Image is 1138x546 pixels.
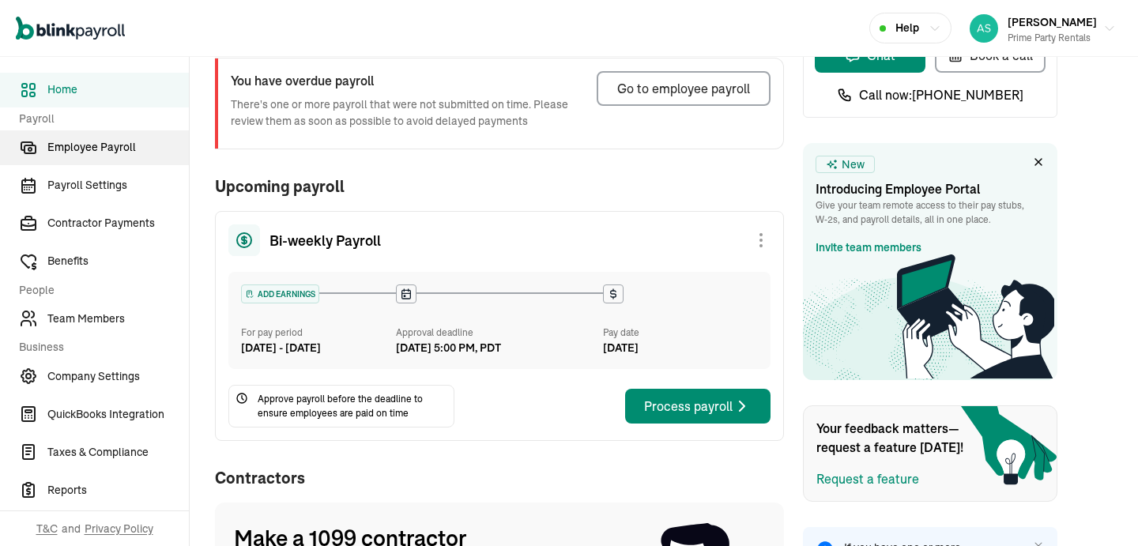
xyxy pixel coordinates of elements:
[215,466,784,490] span: Contractors
[895,20,919,36] span: Help
[241,340,396,356] div: [DATE] - [DATE]
[1008,31,1097,45] div: Prime Party Rentals
[47,482,189,499] span: Reports
[19,111,179,127] span: Payroll
[625,389,771,424] button: Process payroll
[1008,15,1097,29] span: [PERSON_NAME]
[36,521,58,537] span: T&C
[47,139,189,156] span: Employee Payroll
[816,179,1045,198] h3: Introducing Employee Portal
[16,6,125,51] nav: Global
[859,85,1023,104] span: Call now: [PHONE_NUMBER]
[47,215,189,232] span: Contractor Payments
[242,285,318,303] div: ADD EARNINGS
[215,175,784,198] span: Upcoming payroll
[816,469,919,488] button: Request a feature
[816,239,921,256] a: Invite team members
[597,71,771,106] button: Go to employee payroll
[269,230,381,251] span: Bi-weekly Payroll
[963,9,1122,48] button: [PERSON_NAME]Prime Party Rentals
[47,406,189,423] span: QuickBooks Integration
[1059,470,1138,546] iframe: Chat Widget
[47,81,189,98] span: Home
[396,340,501,356] div: [DATE] 5:00 PM, PDT
[869,13,951,43] button: Help
[396,326,597,340] div: Approval deadline
[258,392,447,420] span: Approve payroll before the deadline to ensure employees are paid on time
[47,311,189,327] span: Team Members
[816,419,974,457] span: Your feedback matters—request a feature [DATE]!
[47,253,189,269] span: Benefits
[603,326,758,340] div: Pay date
[617,79,750,98] div: Go to employee payroll
[231,96,584,130] p: There's one or more payroll that were not submitted on time. Please review them as soon as possib...
[241,326,396,340] div: For pay period
[816,198,1045,227] p: Give your team remote access to their pay stubs, W‑2s, and payroll details, all in one place.
[19,339,179,356] span: Business
[47,444,189,461] span: Taxes & Compliance
[644,397,752,416] div: Process payroll
[47,368,189,385] span: Company Settings
[19,282,179,299] span: People
[85,521,153,537] span: Privacy Policy
[603,340,758,356] div: [DATE]
[231,71,584,90] h3: You have overdue payroll
[842,156,865,173] span: New
[47,177,189,194] span: Payroll Settings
